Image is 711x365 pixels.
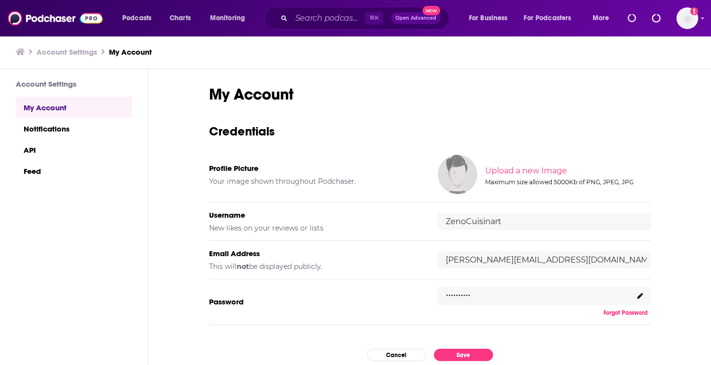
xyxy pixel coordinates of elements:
input: Search podcasts, credits, & more... [291,10,365,26]
a: Account Settings [36,47,97,57]
span: Podcasts [122,11,151,25]
a: My Account [109,47,152,57]
p: .......... [446,285,470,299]
button: Save [434,349,493,361]
h5: Username [209,210,422,220]
button: Forgot Password [601,309,651,317]
span: For Podcasters [524,11,571,25]
h1: My Account [209,85,651,104]
a: Notifications [16,118,132,139]
h5: Profile Picture [209,164,422,173]
a: My Account [16,97,132,118]
span: For Business [469,11,508,25]
h5: New likes on your reviews or lists [209,224,422,232]
h5: Password [209,297,422,306]
span: Open Advanced [395,16,436,21]
img: User Profile [676,7,698,29]
h3: Credentials [209,124,651,139]
svg: Add a profile image [690,7,698,15]
a: Feed [16,160,132,181]
div: Maximum size allowed 5000Kb of PNG, JPEG, JPG [485,178,649,186]
img: Podchaser - Follow, Share and Rate Podcasts [8,9,103,28]
button: open menu [518,10,586,26]
span: Charts [170,11,191,25]
button: Cancel [367,349,426,361]
button: open menu [203,10,258,26]
a: API [16,139,132,160]
b: not [237,262,249,271]
h3: Account Settings [16,79,132,89]
span: Monitoring [210,11,245,25]
a: Charts [163,10,197,26]
img: Your profile image [438,155,477,194]
span: ⌘ K [365,12,383,25]
div: Search podcasts, credits, & more... [274,7,459,30]
h5: This will be displayed publicly. [209,262,422,271]
h5: Email Address [209,249,422,258]
button: Show profile menu [676,7,698,29]
button: open menu [462,10,520,26]
input: email [438,251,651,268]
h5: Your image shown throughout Podchaser. [209,177,422,186]
button: Open AdvancedNew [391,12,441,24]
span: More [593,11,609,25]
button: open menu [586,10,622,26]
span: New [423,6,440,15]
input: username [438,213,651,230]
span: Logged in as ZenoCuisinart [676,7,698,29]
button: open menu [115,10,164,26]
